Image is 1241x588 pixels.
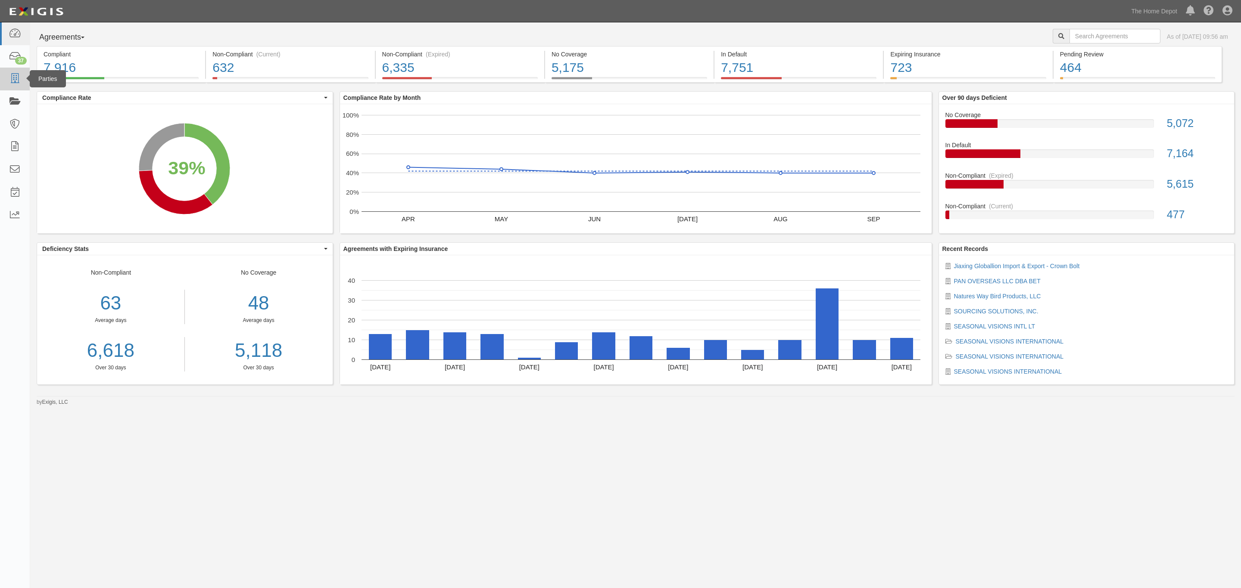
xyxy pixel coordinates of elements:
[44,59,199,77] div: 7,916
[37,364,184,371] div: Over 30 days
[185,268,333,371] div: No Coverage
[382,59,538,77] div: 6,335
[37,243,333,255] button: Deficiency Stats
[721,59,876,77] div: 7,751
[1054,77,1222,84] a: Pending Review464
[168,155,205,182] div: 39%
[954,293,1041,300] a: Natures Way Bird Products, LLC
[37,29,101,46] button: Agreements
[256,50,281,59] div: (Current)
[1204,6,1214,16] i: Help Center - Complianz
[343,245,448,252] b: Agreements with Expiring Insurance
[714,77,883,84] a: In Default7,751
[348,296,355,303] text: 30
[939,171,1235,180] div: Non-Compliant
[954,308,1038,315] a: SOURCING SOLUTIONS, INC.
[545,77,714,84] a: No Coverage5,175
[426,50,450,59] div: (Expired)
[1160,207,1234,223] div: 477
[343,94,421,101] b: Compliance Rate by Month
[348,336,355,343] text: 10
[370,363,390,370] text: [DATE]
[37,104,332,233] svg: A chart.
[212,59,368,77] div: 632
[15,57,27,65] div: 37
[956,338,1064,345] a: SEASONAL VISIONS INTERNATIONAL
[376,77,544,84] a: Non-Compliant(Expired)6,335
[382,50,538,59] div: Non-Compliant (Expired)
[956,353,1064,360] a: SEASONAL VISIONS INTERNATIONAL
[342,111,359,118] text: 100%
[346,169,359,176] text: 40%
[42,244,322,253] span: Deficiency Stats
[945,141,1228,171] a: In Default7,164
[444,363,465,370] text: [DATE]
[939,111,1235,119] div: No Coverage
[954,323,1035,330] a: SEASONAL VISIONS INTL LT
[37,399,68,406] small: by
[191,337,326,364] div: 5,118
[37,92,333,104] button: Compliance Rate
[340,255,931,384] svg: A chart.
[939,202,1235,210] div: Non-Compliant
[191,317,326,324] div: Average days
[593,363,614,370] text: [DATE]
[817,363,837,370] text: [DATE]
[346,150,359,157] text: 60%
[37,77,205,84] a: Compliant7,916
[206,77,374,84] a: Non-Compliant(Current)632
[30,70,66,87] div: Parties
[677,215,697,222] text: [DATE]
[1160,146,1234,161] div: 7,164
[519,363,539,370] text: [DATE]
[867,215,880,222] text: SEP
[37,268,185,371] div: Non-Compliant
[1160,176,1234,192] div: 5,615
[742,363,763,370] text: [DATE]
[349,207,359,215] text: 0%
[989,202,1013,210] div: (Current)
[954,368,1062,375] a: SEASONAL VISIONS INTERNATIONAL
[942,245,988,252] b: Recent Records
[212,50,368,59] div: Non-Compliant (Current)
[942,94,1007,101] b: Over 90 days Deficient
[884,77,1052,84] a: Expiring Insurance723
[954,278,1041,285] a: PAN OVERSEAS LLC DBA BET
[890,59,1046,77] div: 723
[1167,32,1228,41] div: As of [DATE] 09:56 am
[37,337,184,364] a: 6,618
[42,93,322,102] span: Compliance Rate
[1060,50,1215,59] div: Pending Review
[1127,3,1182,20] a: The Home Depot
[890,50,1046,59] div: Expiring Insurance
[989,171,1013,180] div: (Expired)
[6,4,66,19] img: logo-5460c22ac91f19d4615b14bd174203de0afe785f0fc80cf4dbbc73dc1793850b.png
[340,104,931,233] svg: A chart.
[891,363,911,370] text: [DATE]
[37,317,184,324] div: Average days
[348,276,355,284] text: 40
[1160,116,1234,131] div: 5,072
[494,215,508,222] text: MAY
[552,50,707,59] div: No Coverage
[44,50,199,59] div: Compliant
[191,364,326,371] div: Over 30 days
[721,50,876,59] div: In Default
[939,141,1235,149] div: In Default
[37,290,184,317] div: 63
[1060,59,1215,77] div: 464
[191,290,326,317] div: 48
[945,111,1228,141] a: No Coverage5,072
[351,356,355,363] text: 0
[42,399,68,405] a: Exigis, LLC
[668,363,688,370] text: [DATE]
[954,263,1080,269] a: Jiaxing Globallion Import & Export - Crown Bolt
[773,215,788,222] text: AUG
[346,189,359,196] text: 20%
[402,215,415,222] text: APR
[348,316,355,323] text: 20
